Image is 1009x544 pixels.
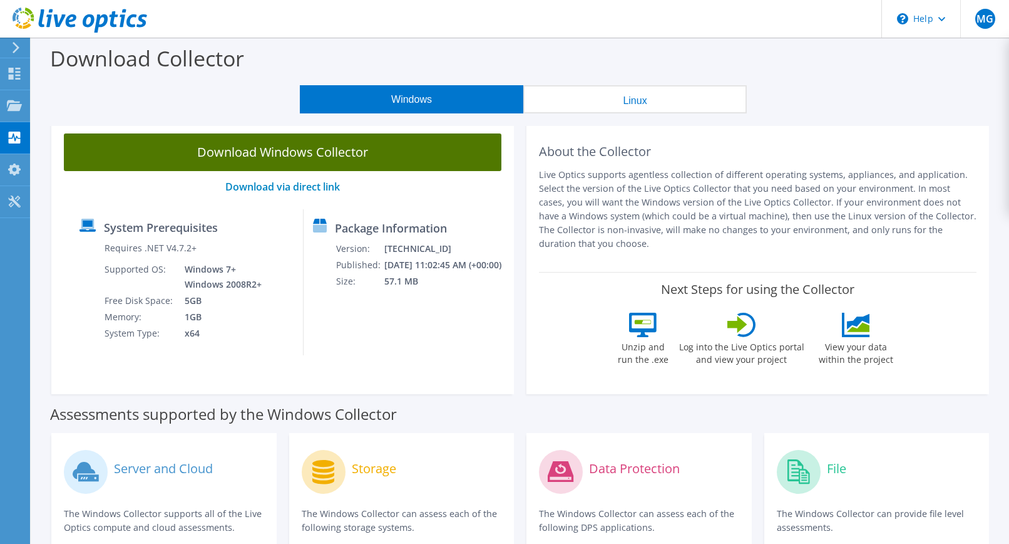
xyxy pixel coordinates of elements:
p: The Windows Collector supports all of the Live Optics compute and cloud assessments. [64,507,264,535]
label: Server and Cloud [114,463,213,475]
label: Log into the Live Optics portal and view your project [679,337,805,366]
td: Supported OS: [104,261,175,293]
td: Published: [335,257,384,273]
button: Linux [523,85,747,113]
h2: About the Collector [539,144,976,159]
a: Download Windows Collector [64,133,501,171]
label: Storage [352,463,396,475]
label: Assessments supported by the Windows Collector [50,408,397,421]
svg: \n [897,13,908,24]
td: [TECHNICAL_ID] [384,241,508,257]
td: 1GB [175,309,264,325]
label: Requires .NET V4.7.2+ [105,242,197,254]
button: Windows [300,85,523,113]
span: MG [975,9,995,29]
td: Size: [335,273,384,290]
td: 57.1 MB [384,273,508,290]
label: Next Steps for using the Collector [661,282,854,297]
label: File [827,463,846,475]
a: Download via direct link [225,180,340,194]
td: 5GB [175,293,264,309]
p: The Windows Collector can assess each of the following DPS applications. [539,507,739,535]
p: Live Optics supports agentless collection of different operating systems, appliances, and applica... [539,168,976,251]
label: Unzip and run the .exe [615,337,672,366]
td: Windows 7+ Windows 2008R2+ [175,261,264,293]
label: View your data within the project [811,337,901,366]
label: Package Information [335,222,447,234]
td: System Type: [104,325,175,342]
td: Version: [335,241,384,257]
td: Free Disk Space: [104,293,175,309]
td: Memory: [104,309,175,325]
td: x64 [175,325,264,342]
p: The Windows Collector can provide file level assessments. [777,507,977,535]
p: The Windows Collector can assess each of the following storage systems. [302,507,502,535]
td: [DATE] 11:02:45 AM (+00:00) [384,257,508,273]
label: Data Protection [589,463,680,475]
label: System Prerequisites [104,221,218,234]
label: Download Collector [50,44,244,73]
